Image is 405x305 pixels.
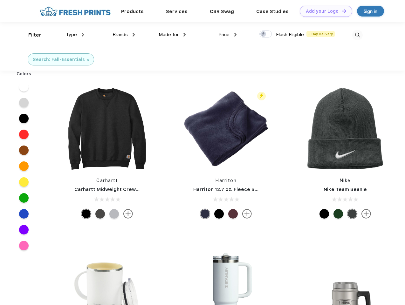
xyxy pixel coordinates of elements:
img: desktop_search.svg [352,30,363,40]
div: Anthracite [347,209,357,219]
img: DT [342,9,346,13]
span: Brands [113,32,128,37]
a: Sign in [357,6,384,17]
img: dropdown.png [82,33,84,37]
img: dropdown.png [234,33,237,37]
img: func=resize&h=266 [303,86,388,171]
span: Made for [159,32,179,37]
img: more.svg [123,209,133,219]
img: dropdown.png [183,33,186,37]
div: Black [81,209,91,219]
img: dropdown.png [133,33,135,37]
a: Nike Team Beanie [324,186,367,192]
div: Add your Logo [306,9,339,14]
a: Harriton [216,178,237,183]
a: Harriton 12.7 oz. Fleece Blanket [193,186,270,192]
a: Carhartt Midweight Crewneck Sweatshirt [74,186,175,192]
img: func=resize&h=266 [65,86,149,171]
div: Carbon Heather [95,209,105,219]
a: Nike [340,178,351,183]
div: Heather Grey [109,209,119,219]
img: more.svg [361,209,371,219]
a: Carhartt [96,178,118,183]
div: Navy [200,209,210,219]
div: Black [214,209,224,219]
span: Price [218,32,230,37]
div: Black [319,209,329,219]
img: func=resize&h=266 [184,86,268,171]
div: Filter [28,31,41,39]
span: 5 Day Delivery [306,31,335,37]
img: flash_active_toggle.svg [257,92,266,100]
img: fo%20logo%202.webp [38,6,113,17]
div: Colors [12,71,36,77]
img: filter_cancel.svg [87,59,89,61]
span: Flash Eligible [276,32,304,37]
div: Burgundy [228,209,238,219]
div: Search: Fall-Essentials [33,56,85,63]
a: Products [121,9,144,14]
div: Gorge Green [333,209,343,219]
img: more.svg [242,209,252,219]
span: Type [66,32,77,37]
div: Sign in [364,8,377,15]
